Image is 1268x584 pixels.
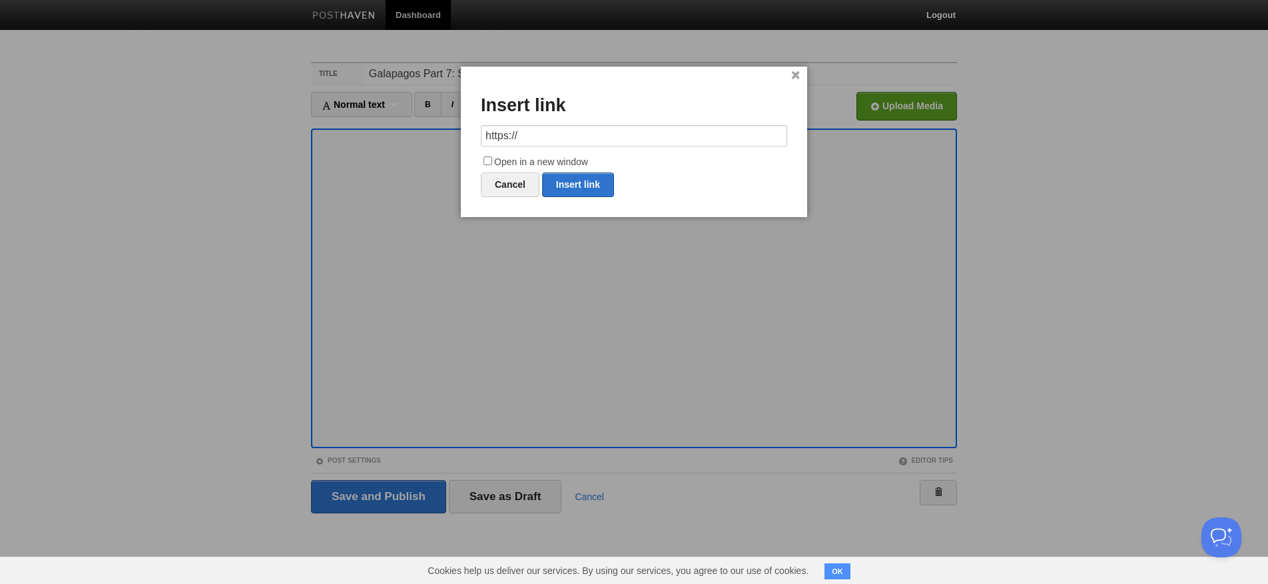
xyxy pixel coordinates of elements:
input: Open in a new window [483,156,492,165]
a: × [791,72,800,79]
iframe: Help Scout Beacon - Open [1201,517,1241,557]
a: Cancel [481,172,539,197]
button: OK [824,563,850,579]
span: Cookies help us deliver our services. By using our services, you agree to our use of cookies. [414,557,822,584]
label: Open in a new window [481,154,787,170]
h3: Insert link [481,96,787,116]
a: Insert link [542,172,614,197]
